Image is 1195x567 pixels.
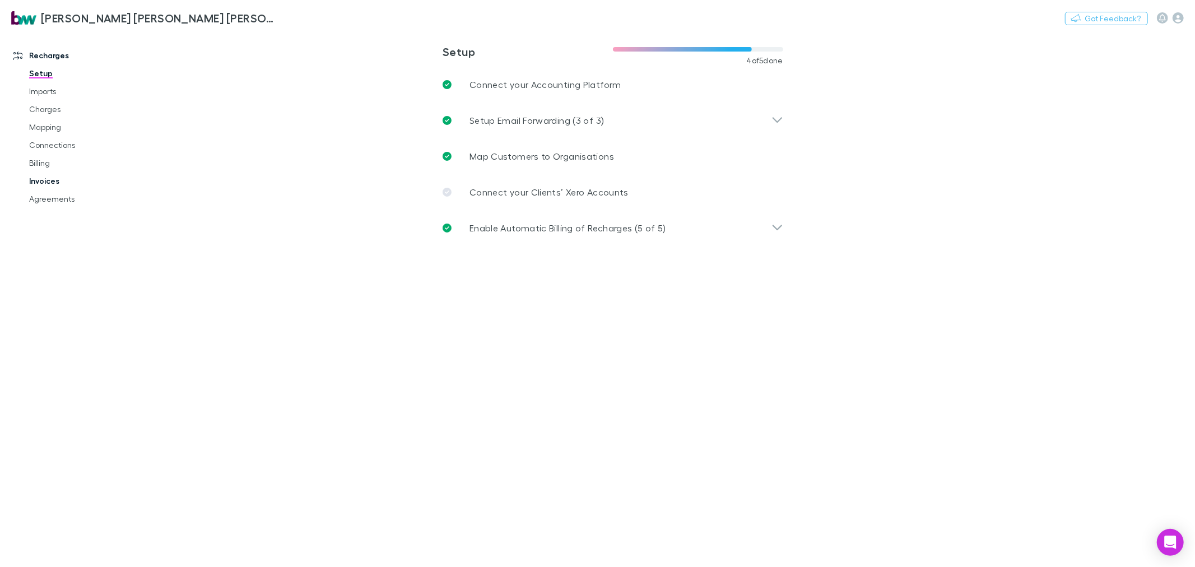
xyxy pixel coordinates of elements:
[1065,12,1148,25] button: Got Feedback?
[18,172,155,190] a: Invoices
[469,78,621,91] p: Connect your Accounting Platform
[4,4,285,31] a: [PERSON_NAME] [PERSON_NAME] [PERSON_NAME] Partners
[434,138,792,174] a: Map Customers to Organisations
[434,67,792,103] a: Connect your Accounting Platform
[434,174,792,210] a: Connect your Clients’ Xero Accounts
[18,154,155,172] a: Billing
[434,103,792,138] div: Setup Email Forwarding (3 of 3)
[2,47,155,64] a: Recharges
[1157,529,1184,556] div: Open Intercom Messenger
[434,210,792,246] div: Enable Automatic Billing of Recharges (5 of 5)
[18,82,155,100] a: Imports
[41,11,278,25] h3: [PERSON_NAME] [PERSON_NAME] [PERSON_NAME] Partners
[18,136,155,154] a: Connections
[746,56,783,65] span: 4 of 5 done
[18,118,155,136] a: Mapping
[469,150,614,163] p: Map Customers to Organisations
[18,190,155,208] a: Agreements
[469,114,604,127] p: Setup Email Forwarding (3 of 3)
[18,100,155,118] a: Charges
[443,45,613,58] h3: Setup
[469,221,666,235] p: Enable Automatic Billing of Recharges (5 of 5)
[469,185,629,199] p: Connect your Clients’ Xero Accounts
[11,11,36,25] img: Brewster Walsh Waters Partners's Logo
[18,64,155,82] a: Setup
